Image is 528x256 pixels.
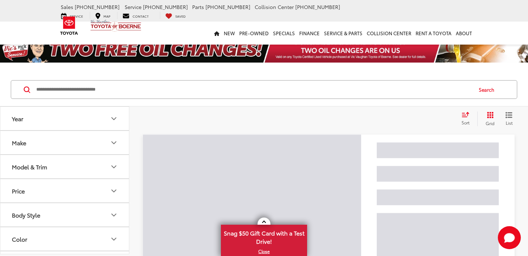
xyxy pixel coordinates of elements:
div: Body Style [12,211,40,218]
a: My Saved Vehicles [160,12,191,19]
img: Vic Vaughan Toyota of Boerne [90,19,142,32]
button: MakeMake [0,131,130,154]
a: Finance [297,22,322,45]
button: List View [500,111,518,126]
a: About [454,22,474,45]
a: Service [56,12,88,19]
button: YearYear [0,107,130,130]
span: Snag $50 Gift Card with a Test Drive! [222,225,306,247]
button: PricePrice [0,179,130,202]
span: [PHONE_NUMBER] [205,3,250,10]
span: Grid [486,120,495,126]
span: Collision Center [255,3,294,10]
button: Toggle Chat Window [498,226,521,249]
span: [PHONE_NUMBER] [143,3,188,10]
span: [PHONE_NUMBER] [295,3,340,10]
svg: Start Chat [498,226,521,249]
a: Map [90,12,116,19]
span: Sales [61,3,73,10]
a: Collision Center [365,22,413,45]
span: Parts [192,3,204,10]
div: Body Style [110,211,118,219]
button: Body StyleBody Style [0,203,130,227]
a: Home [212,22,222,45]
div: Year [12,115,23,122]
a: New [222,22,237,45]
button: Select sort value [458,111,477,126]
span: Saved [175,14,186,18]
a: Contact [117,12,154,19]
button: ColorColor [0,227,130,251]
span: [PHONE_NUMBER] [75,3,120,10]
a: Pre-Owned [237,22,271,45]
span: List [505,120,513,126]
div: Price [110,187,118,195]
div: Make [110,138,118,147]
span: Service [125,3,142,10]
a: Rent a Toyota [413,22,454,45]
a: Specials [271,22,297,45]
span: Sort [462,119,469,125]
div: Price [12,187,25,194]
div: Model & Trim [110,163,118,171]
button: Search [472,81,505,99]
div: Year [110,114,118,123]
a: Service & Parts: Opens in a new tab [322,22,365,45]
div: Model & Trim [12,163,47,170]
div: Color [12,236,27,242]
input: Search by Make, Model, or Keyword [36,81,472,98]
div: Color [110,235,118,243]
button: Grid View [477,111,500,126]
div: Make [12,139,26,146]
img: Toyota [56,14,83,37]
button: Model & TrimModel & Trim [0,155,130,178]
